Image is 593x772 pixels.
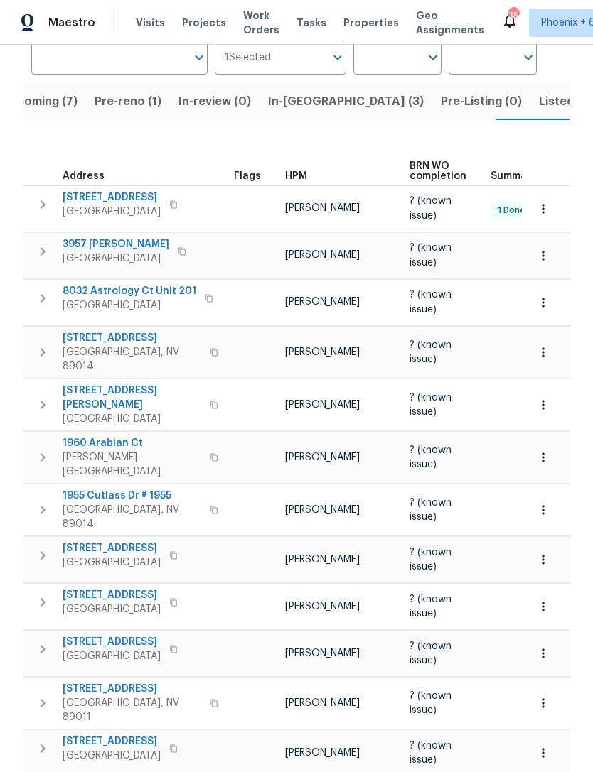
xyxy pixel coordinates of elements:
[410,741,452,765] span: ? (known issue)
[285,648,360,658] span: [PERSON_NAME]
[285,347,360,357] span: [PERSON_NAME]
[410,691,452,715] span: ? (known issue)
[285,400,360,410] span: [PERSON_NAME]
[63,734,161,749] span: [STREET_ADDRESS]
[63,384,201,412] span: [STREET_ADDRESS][PERSON_NAME]
[63,503,201,531] span: [GEOGRAPHIC_DATA], NV 89014
[508,9,518,23] div: 35
[296,18,326,28] span: Tasks
[285,555,360,565] span: [PERSON_NAME]
[63,635,161,649] span: [STREET_ADDRESS]
[63,345,201,374] span: [GEOGRAPHIC_DATA], NV 89014
[63,649,161,663] span: [GEOGRAPHIC_DATA]
[63,251,169,266] span: [GEOGRAPHIC_DATA]
[328,48,348,67] button: Open
[410,445,452,469] span: ? (known issue)
[178,92,251,112] span: In-review (0)
[441,92,522,112] span: Pre-Listing (0)
[63,171,105,181] span: Address
[63,696,201,724] span: [GEOGRAPHIC_DATA], NV 89011
[410,290,452,314] span: ? (known issue)
[63,436,201,450] span: 1960 Arabian Ct
[410,161,466,181] span: BRN WO completion
[285,602,360,611] span: [PERSON_NAME]
[410,196,452,220] span: ? (known issue)
[416,9,484,37] span: Geo Assignments
[234,171,261,181] span: Flags
[410,548,452,572] span: ? (known issue)
[268,92,424,112] span: In-[GEOGRAPHIC_DATA] (3)
[63,284,196,298] span: 8032 Astrology Ct Unit 201
[285,203,360,213] span: [PERSON_NAME]
[285,297,360,307] span: [PERSON_NAME]
[410,243,452,267] span: ? (known issue)
[63,450,201,479] span: [PERSON_NAME][GEOGRAPHIC_DATA]
[63,749,161,763] span: [GEOGRAPHIC_DATA]
[423,48,443,67] button: Open
[63,190,161,205] span: [STREET_ADDRESS]
[136,16,165,30] span: Visits
[63,541,161,555] span: [STREET_ADDRESS]
[410,498,452,522] span: ? (known issue)
[518,48,538,67] button: Open
[491,171,537,181] span: Summary
[343,16,399,30] span: Properties
[285,698,360,708] span: [PERSON_NAME]
[63,602,161,616] span: [GEOGRAPHIC_DATA]
[63,205,161,219] span: [GEOGRAPHIC_DATA]
[410,641,452,665] span: ? (known issue)
[243,9,279,37] span: Work Orders
[285,505,360,515] span: [PERSON_NAME]
[285,250,360,260] span: [PERSON_NAME]
[63,237,169,251] span: 3957 [PERSON_NAME]
[63,555,161,570] span: [GEOGRAPHIC_DATA]
[285,452,360,462] span: [PERSON_NAME]
[63,682,201,696] span: [STREET_ADDRESS]
[189,48,209,67] button: Open
[1,92,78,112] span: Upcoming (7)
[410,393,452,417] span: ? (known issue)
[63,331,201,345] span: [STREET_ADDRESS]
[63,489,201,503] span: 1955 Cutlass Dr # 1955
[410,340,452,364] span: ? (known issue)
[285,171,307,181] span: HPM
[63,298,196,312] span: [GEOGRAPHIC_DATA]
[182,16,226,30] span: Projects
[63,588,161,602] span: [STREET_ADDRESS]
[63,412,201,426] span: [GEOGRAPHIC_DATA]
[95,92,161,112] span: Pre-reno (1)
[285,748,360,758] span: [PERSON_NAME]
[410,594,452,619] span: ? (known issue)
[48,16,95,30] span: Maestro
[225,52,271,64] span: 1 Selected
[492,205,531,217] span: 1 Done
